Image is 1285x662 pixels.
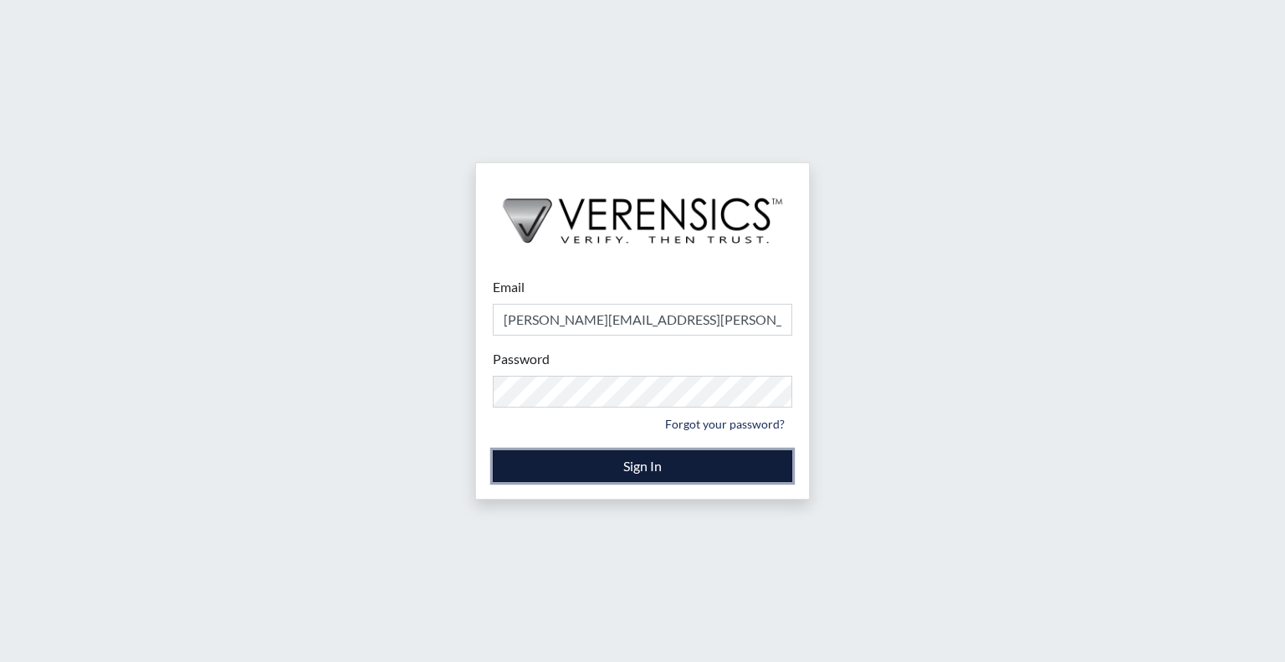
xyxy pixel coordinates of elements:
[476,163,809,260] img: logo-wide-black.2aad4157.png
[493,304,792,336] input: Email
[658,411,792,437] a: Forgot your password?
[493,349,550,369] label: Password
[493,277,525,297] label: Email
[493,450,792,482] button: Sign In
